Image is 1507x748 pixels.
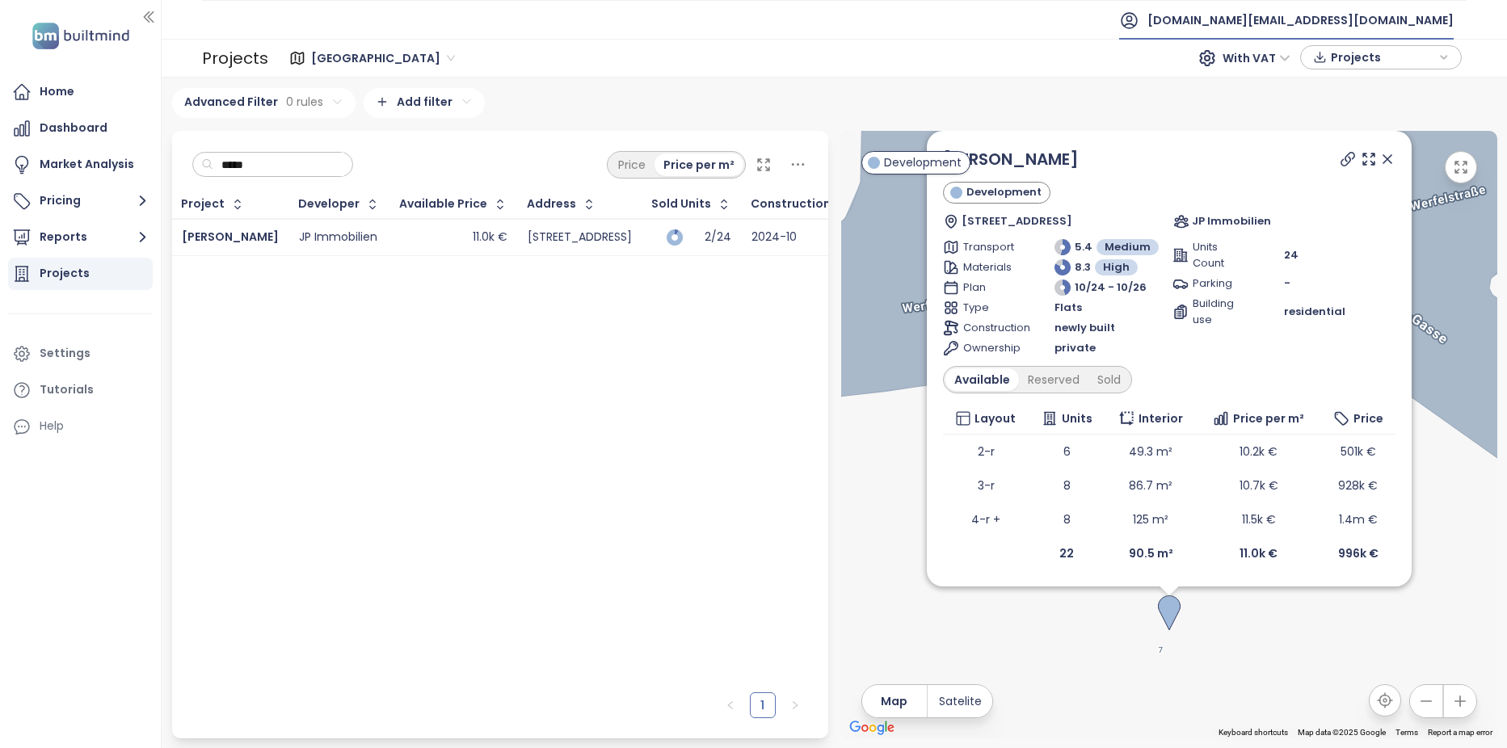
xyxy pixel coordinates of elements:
a: [PERSON_NAME] [182,229,279,245]
div: Help [40,416,64,436]
td: 86.7 m² [1105,469,1197,502]
div: Available Price [399,199,487,209]
div: 2024-10 [751,230,797,245]
button: Keyboard shortcuts [1219,727,1288,738]
span: Price [1353,410,1383,427]
div: Project [181,199,225,209]
b: 22 [1059,545,1074,561]
div: Settings [40,343,91,363]
a: Report a map error [1428,728,1492,737]
span: 0 rules [286,93,323,111]
button: right [782,692,808,718]
div: Reserved [1019,368,1088,391]
div: Help [8,410,153,443]
a: Market Analysis [8,149,153,181]
div: 2/24 [691,232,731,242]
span: Price per m² [1233,410,1304,427]
li: Next Page [782,692,808,718]
td: 3-r [943,469,1029,502]
a: Tutorials [8,374,153,406]
span: 10.2k € [1240,443,1278,460]
span: newly built [1054,320,1115,336]
span: Building use [1192,296,1248,328]
div: Tutorials [40,380,94,400]
td: 8 [1029,469,1105,502]
span: Transport [963,239,1019,255]
div: Home [40,82,74,102]
div: Advanced Filter [172,88,356,118]
div: [STREET_ADDRESS] [528,230,632,245]
span: 5.4 [1075,239,1092,255]
span: Units Count [1192,239,1248,271]
div: Projects [202,42,268,74]
a: Open this area in Google Maps (opens a new window) [845,717,899,738]
div: Construction Start [751,199,865,209]
span: left [726,700,735,710]
div: Price per m² [655,153,743,176]
button: Satelite [928,685,992,717]
span: private [1054,340,1096,356]
div: Market Analysis [40,154,134,174]
a: 1 [751,693,775,717]
div: Sold [1088,368,1130,391]
span: Units [1061,410,1092,427]
div: Price [609,153,655,176]
a: Terms (opens in new tab) [1395,728,1418,737]
span: Materials [963,259,1019,275]
span: With VAT [1223,46,1290,70]
span: Projects [1331,45,1435,69]
span: 928k € [1338,477,1378,494]
span: Parking [1192,275,1248,292]
span: Layout [974,410,1015,427]
button: left [718,692,743,718]
td: 2-r [943,435,1029,469]
td: 8 [1029,502,1105,536]
span: residential [1283,304,1345,320]
span: Ownership [963,340,1019,356]
td: 125 m² [1105,502,1197,536]
b: 996k € [1337,545,1378,561]
b: 90.5 m² [1128,545,1172,561]
div: Add filter [364,88,485,118]
span: 10/24 - 10/26 [1075,279,1147,296]
span: Flats [1054,300,1082,316]
span: Vienna [311,46,455,70]
span: Satelite [939,692,982,710]
span: Map [881,692,907,710]
span: Development [966,184,1041,200]
span: Interior [1139,410,1183,427]
a: [PERSON_NAME] [943,148,1079,170]
span: 501k € [1340,443,1375,460]
span: [STREET_ADDRESS] [961,213,1071,229]
div: JP Immobilien [299,230,377,245]
span: - [1283,275,1290,291]
span: [DOMAIN_NAME][EMAIL_ADDRESS][DOMAIN_NAME] [1147,1,1454,40]
span: 24 [1283,247,1298,263]
span: right [790,700,800,710]
span: Construction [963,320,1019,336]
button: Map [862,685,927,717]
span: High [1103,259,1130,275]
div: Address [527,199,576,209]
span: Sold Units [651,199,711,209]
span: Medium [1105,239,1151,255]
li: 1 [750,692,776,718]
button: Reports [8,221,153,254]
span: 10.7k € [1239,477,1278,494]
div: Projects [40,263,90,284]
span: Type [963,300,1019,316]
li: Previous Page [718,692,743,718]
td: 4-r + [943,502,1029,536]
div: button [1309,45,1453,69]
td: 49.3 m² [1105,435,1197,469]
span: 11.5k € [1241,511,1275,527]
b: 11.0k € [1240,545,1278,561]
div: 11.0k € [473,230,507,245]
a: Home [8,76,153,108]
div: Developer [298,199,360,209]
